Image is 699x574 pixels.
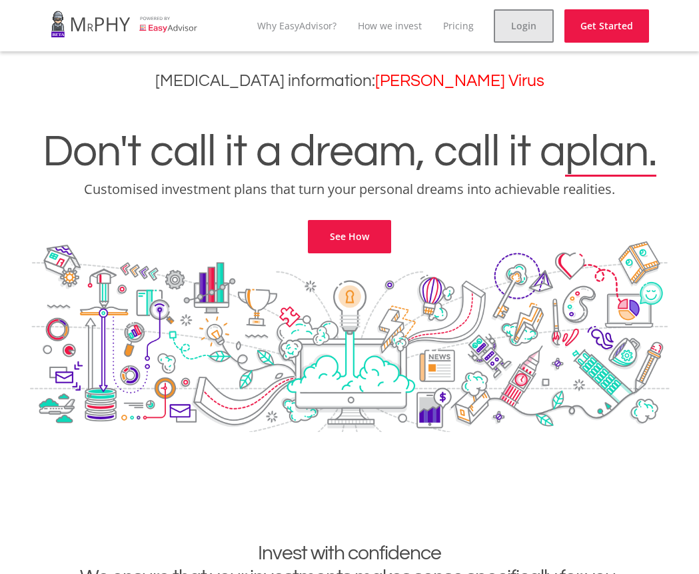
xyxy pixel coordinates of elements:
[308,220,391,253] a: See How
[358,19,422,32] a: How we invest
[375,73,544,89] a: [PERSON_NAME] Virus
[257,19,337,32] a: Why EasyAdvisor?
[10,180,689,199] p: Customised investment plans that turn your personal dreams into achievable realities.
[564,9,649,43] a: Get Started
[494,9,554,43] a: Login
[565,129,656,175] span: plan.
[10,71,689,91] h3: [MEDICAL_DATA] information:
[10,129,689,175] h1: Don't call it a dream, call it a
[443,19,474,32] a: Pricing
